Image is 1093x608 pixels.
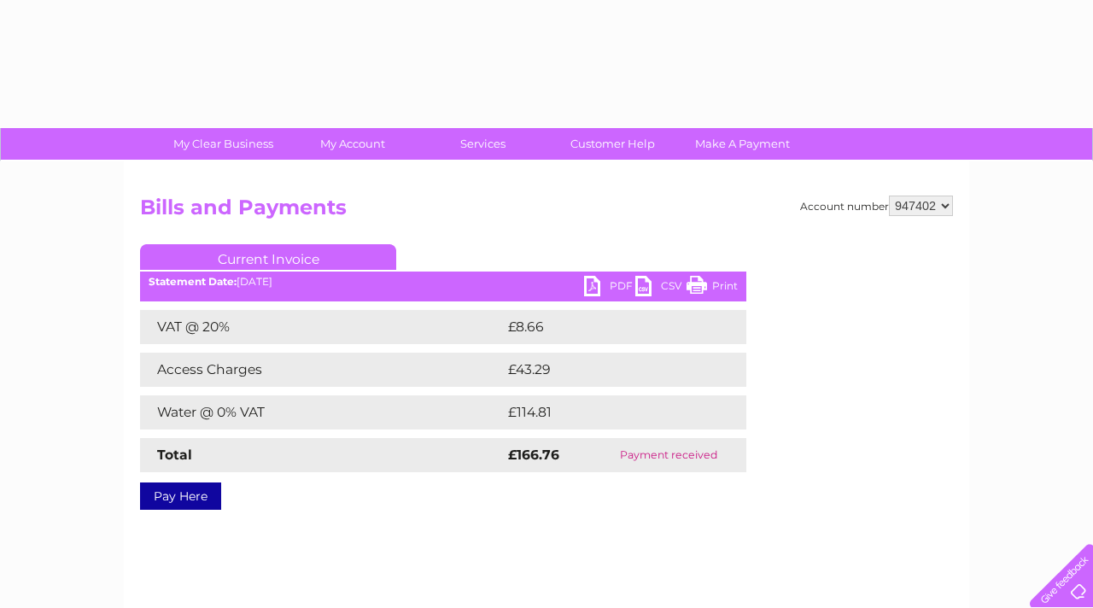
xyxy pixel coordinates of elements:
[153,128,294,160] a: My Clear Business
[140,353,504,387] td: Access Charges
[149,275,237,288] b: Statement Date:
[504,395,712,430] td: £114.81
[283,128,424,160] a: My Account
[140,196,953,228] h2: Bills and Payments
[672,128,813,160] a: Make A Payment
[508,447,559,463] strong: £166.76
[635,276,687,301] a: CSV
[504,310,707,344] td: £8.66
[140,482,221,510] a: Pay Here
[687,276,738,301] a: Print
[412,128,553,160] a: Services
[542,128,683,160] a: Customer Help
[591,438,746,472] td: Payment received
[140,395,504,430] td: Water @ 0% VAT
[140,276,746,288] div: [DATE]
[584,276,635,301] a: PDF
[800,196,953,216] div: Account number
[140,310,504,344] td: VAT @ 20%
[157,447,192,463] strong: Total
[140,244,396,270] a: Current Invoice
[504,353,711,387] td: £43.29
